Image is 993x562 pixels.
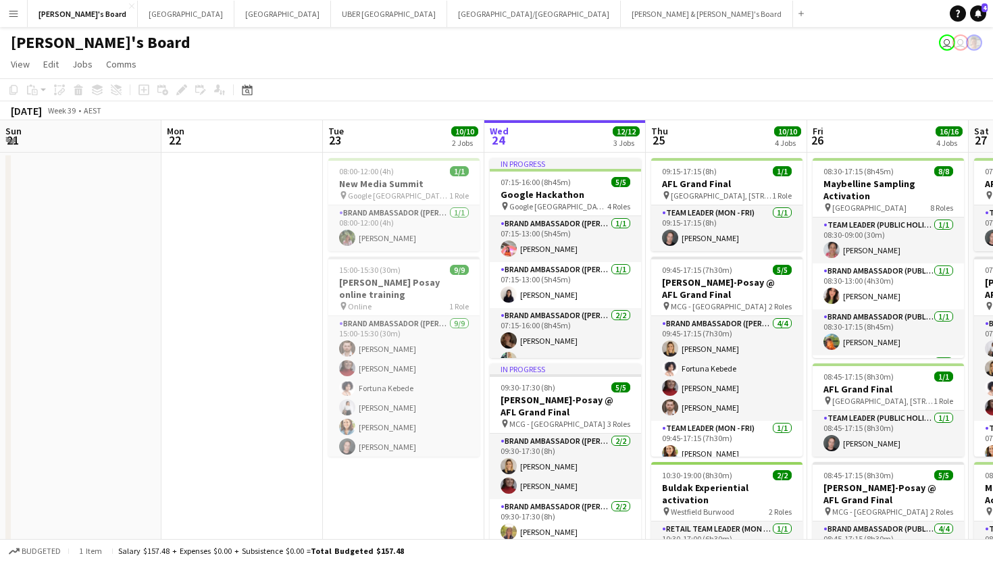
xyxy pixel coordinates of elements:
div: [DATE] [11,104,42,118]
span: 09:15-17:15 (8h) [662,166,717,176]
h1: [PERSON_NAME]'s Board [11,32,190,53]
app-card-role: Team Leader (Mon - Fri)1/109:15-17:15 (8h)[PERSON_NAME] [651,205,803,251]
app-card-role: Brand Ambassador (Public Holiday)1/1 [813,355,964,401]
span: 12/12 [613,126,640,136]
a: Edit [38,55,64,73]
span: Tue [328,125,344,137]
app-job-card: 09:45-17:15 (7h30m)5/5[PERSON_NAME]-Posay @ AFL Grand Final MCG - [GEOGRAPHIC_DATA]2 RolesBrand A... [651,257,803,457]
h3: [PERSON_NAME]-Posay @ AFL Grand Final [490,394,641,418]
span: Google [GEOGRAPHIC_DATA] - [GEOGRAPHIC_DATA] [509,201,607,211]
app-card-role: Brand Ambassador (Public Holiday)1/108:30-13:00 (4h30m)[PERSON_NAME] [813,263,964,309]
span: Total Budgeted $157.48 [311,546,404,556]
button: [GEOGRAPHIC_DATA] [138,1,234,27]
button: [GEOGRAPHIC_DATA] [234,1,331,27]
span: 5/5 [934,470,953,480]
app-job-card: 08:00-12:00 (4h)1/1New Media Summit Google [GEOGRAPHIC_DATA] - [GEOGRAPHIC_DATA]1 RoleBrand Ambas... [328,158,480,251]
div: In progress [490,158,641,169]
span: 08:45-17:15 (8h30m) [823,470,894,480]
app-card-role: Brand Ambassador ([PERSON_NAME])1/107:15-13:00 (5h45m)[PERSON_NAME] [490,216,641,262]
span: 16/16 [936,126,963,136]
div: Salary $157.48 + Expenses $0.00 + Subsistence $0.00 = [118,546,404,556]
span: 1/1 [450,166,469,176]
h3: AFL Grand Final [813,383,964,395]
app-card-role: Team Leader (Public Holiday)1/108:30-09:00 (30m)[PERSON_NAME] [813,218,964,263]
span: 10/10 [451,126,478,136]
h3: Google Hackathon [490,188,641,201]
span: 1 Role [772,190,792,201]
h3: [PERSON_NAME]-Posay @ AFL Grand Final [813,482,964,506]
span: View [11,58,30,70]
span: Week 39 [45,105,78,116]
span: 26 [811,132,823,148]
button: [GEOGRAPHIC_DATA]/[GEOGRAPHIC_DATA] [447,1,621,27]
span: 4 Roles [607,201,630,211]
span: Budgeted [22,546,61,556]
h3: New Media Summit [328,178,480,190]
div: 2 Jobs [452,138,478,148]
button: [PERSON_NAME]'s Board [28,1,138,27]
span: Thu [651,125,668,137]
div: 09:15-17:15 (8h)1/1AFL Grand Final [GEOGRAPHIC_DATA], [STREET_ADDRESS]1 RoleTeam Leader (Mon - Fr... [651,158,803,251]
span: 21 [3,132,22,148]
button: [PERSON_NAME] & [PERSON_NAME]'s Board [621,1,793,27]
span: 1/1 [934,372,953,382]
span: 8/8 [934,166,953,176]
span: 5/5 [611,177,630,187]
a: Jobs [67,55,98,73]
app-user-avatar: Tennille Moore [952,34,969,51]
span: 08:00-12:00 (4h) [339,166,394,176]
span: [GEOGRAPHIC_DATA], [STREET_ADDRESS] [832,396,934,406]
span: Mon [167,125,184,137]
a: 4 [970,5,986,22]
span: 1 Role [934,396,953,406]
h3: Buldak Experiential activation [651,482,803,506]
span: Sun [5,125,22,137]
h3: AFL Grand Final [651,178,803,190]
span: Wed [490,125,509,137]
div: 08:30-17:15 (8h45m)8/8Maybelline Sampling Activation [GEOGRAPHIC_DATA]8 RolesTeam Leader (Public ... [813,158,964,358]
span: MCG - [GEOGRAPHIC_DATA] [832,507,928,517]
app-job-card: 08:45-17:15 (8h30m)1/1AFL Grand Final [GEOGRAPHIC_DATA], [STREET_ADDRESS]1 RoleTeam Leader (Publi... [813,363,964,457]
span: MCG - [GEOGRAPHIC_DATA] [509,419,605,429]
a: Comms [101,55,142,73]
span: 23 [326,132,344,148]
h3: [PERSON_NAME]-Posay @ AFL Grand Final [651,276,803,301]
app-card-role: Brand Ambassador ([PERSON_NAME])2/207:15-16:00 (8h45m)[PERSON_NAME][PERSON_NAME] [490,308,641,374]
span: Westfield Burwood [671,507,734,517]
span: Comms [106,58,136,70]
span: 25 [649,132,668,148]
span: 9/9 [450,265,469,275]
h3: Maybelline Sampling Activation [813,178,964,202]
div: In progress [490,363,641,374]
span: Edit [43,58,59,70]
span: Sat [974,125,989,137]
span: 1 Role [449,190,469,201]
span: 8 Roles [930,203,953,213]
app-card-role: Team Leader (Public Holiday)1/108:45-17:15 (8h30m)[PERSON_NAME] [813,411,964,457]
app-card-role: Brand Ambassador (Public Holiday)1/108:30-17:15 (8h45m)[PERSON_NAME] [813,309,964,355]
span: Fri [813,125,823,137]
span: 27 [972,132,989,148]
app-card-role: Brand Ambassador ([PERSON_NAME])2/209:30-17:30 (8h)[PERSON_NAME][PERSON_NAME] [490,434,641,499]
span: 07:15-16:00 (8h45m) [501,177,571,187]
span: 09:45-17:15 (7h30m) [662,265,732,275]
span: Online [348,301,372,311]
div: 3 Jobs [613,138,639,148]
span: 1/1 [773,166,792,176]
span: Google [GEOGRAPHIC_DATA] - [GEOGRAPHIC_DATA] [348,190,449,201]
span: 1 Role [449,301,469,311]
div: 4 Jobs [775,138,800,148]
button: UBER [GEOGRAPHIC_DATA] [331,1,447,27]
span: 5/5 [773,265,792,275]
app-job-card: In progress07:15-16:00 (8h45m)5/5Google Hackathon Google [GEOGRAPHIC_DATA] - [GEOGRAPHIC_DATA]4 R... [490,158,641,358]
span: 3 Roles [607,419,630,429]
span: MCG - [GEOGRAPHIC_DATA] [671,301,767,311]
span: 08:30-17:15 (8h45m) [823,166,894,176]
span: 4 [982,3,988,12]
span: 2/2 [773,470,792,480]
a: View [5,55,35,73]
span: 10/10 [774,126,801,136]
